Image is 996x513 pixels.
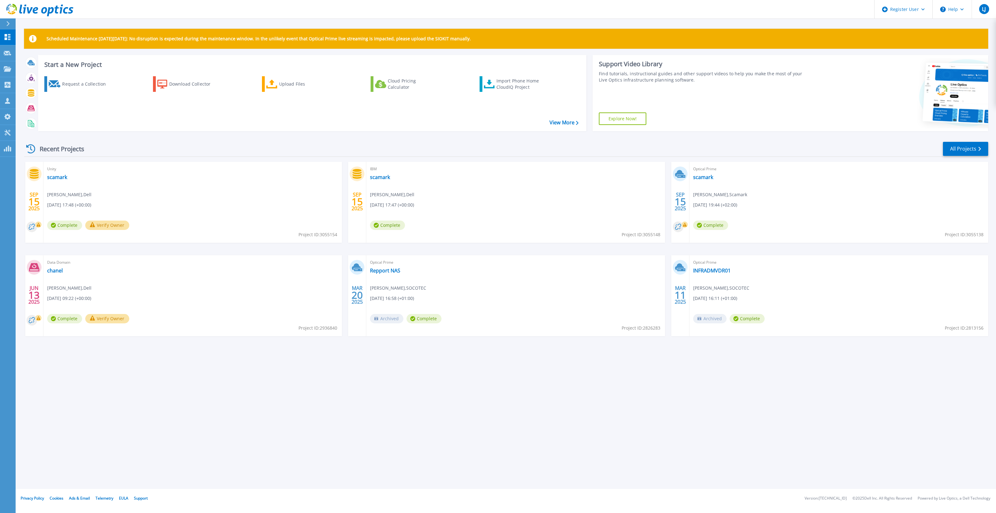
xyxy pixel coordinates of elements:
div: SEP 2025 [674,190,686,213]
span: [PERSON_NAME] , SOCOTEC [370,285,426,291]
li: Powered by Live Optics, a Dell Technology [918,496,990,501]
a: Repport NAS [370,267,400,274]
div: MAR 2025 [351,284,363,306]
span: Project ID: 2826283 [622,325,660,331]
span: [PERSON_NAME] , Scamark [693,191,747,198]
span: 15 [28,199,40,204]
span: [DATE] 16:58 (+01:00) [370,295,414,302]
span: 15 [675,199,686,204]
div: Download Collector [169,78,219,90]
a: View More [550,120,579,126]
a: INFRADMVDR01 [693,267,731,274]
a: scamark [693,174,713,180]
div: Import Phone Home CloudIQ Project [496,78,545,90]
a: All Projects [943,142,988,156]
span: Optical Prime [693,166,984,172]
a: Support [134,496,148,501]
a: Cloud Pricing Calculator [371,76,440,92]
span: Complete [730,314,765,323]
a: chanel [47,267,63,274]
span: Complete [47,314,82,323]
span: Project ID: 3055154 [298,231,337,238]
span: [DATE] 17:48 (+00:00) [47,202,91,208]
span: 11 [675,292,686,298]
div: Request a Collection [62,78,112,90]
a: Explore Now! [599,112,646,125]
span: LJ [982,7,986,12]
a: Download Collector [153,76,223,92]
span: IBM [370,166,661,172]
div: Upload Files [279,78,329,90]
div: Support Video Library [599,60,805,68]
span: Archived [693,314,727,323]
a: scamark [47,174,67,180]
span: Complete [407,314,441,323]
span: [PERSON_NAME] , Dell [47,285,91,291]
span: [PERSON_NAME] , Dell [370,191,414,198]
button: Verify Owner [85,221,129,230]
div: SEP 2025 [28,190,40,213]
span: Project ID: 3055148 [622,231,660,238]
span: Project ID: 2813156 [945,325,984,331]
button: Verify Owner [85,314,129,323]
span: Complete [47,221,82,230]
span: 15 [352,199,363,204]
span: 20 [352,292,363,298]
a: Request a Collection [44,76,114,92]
div: JUN 2025 [28,284,40,306]
div: Find tutorials, instructional guides and other support videos to help you make the most of your L... [599,71,805,83]
span: [DATE] 17:47 (+00:00) [370,202,414,208]
span: [DATE] 16:11 (+01:00) [693,295,737,302]
span: Project ID: 3055138 [945,231,984,238]
a: Cookies [50,496,63,501]
div: SEP 2025 [351,190,363,213]
span: [DATE] 09:22 (+00:00) [47,295,91,302]
a: scamark [370,174,390,180]
span: Complete [693,221,728,230]
p: Scheduled Maintenance [DATE][DATE]: No disruption is expected during the maintenance window. In t... [47,36,471,41]
span: 13 [28,292,40,298]
a: Privacy Policy [21,496,44,501]
span: [PERSON_NAME] , Dell [47,191,91,198]
li: © 2025 Dell Inc. All Rights Reserved [852,496,912,501]
a: Upload Files [262,76,332,92]
h3: Start a New Project [44,61,578,68]
a: EULA [119,496,128,501]
a: Ads & Email [69,496,90,501]
span: [DATE] 19:44 (+02:00) [693,202,737,208]
div: Cloud Pricing Calculator [388,78,438,90]
a: Telemetry [96,496,113,501]
span: Complete [370,221,405,230]
span: Archived [370,314,403,323]
span: Optical Prime [693,259,984,266]
span: [PERSON_NAME] , SOCOTEC [693,285,749,291]
span: Unity [47,166,338,172]
span: Data Domain [47,259,338,266]
div: Recent Projects [24,141,93,157]
span: Optical Prime [370,259,661,266]
div: MAR 2025 [674,284,686,306]
span: Project ID: 2936840 [298,325,337,331]
li: Version: [TECHNICAL_ID] [805,496,847,501]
